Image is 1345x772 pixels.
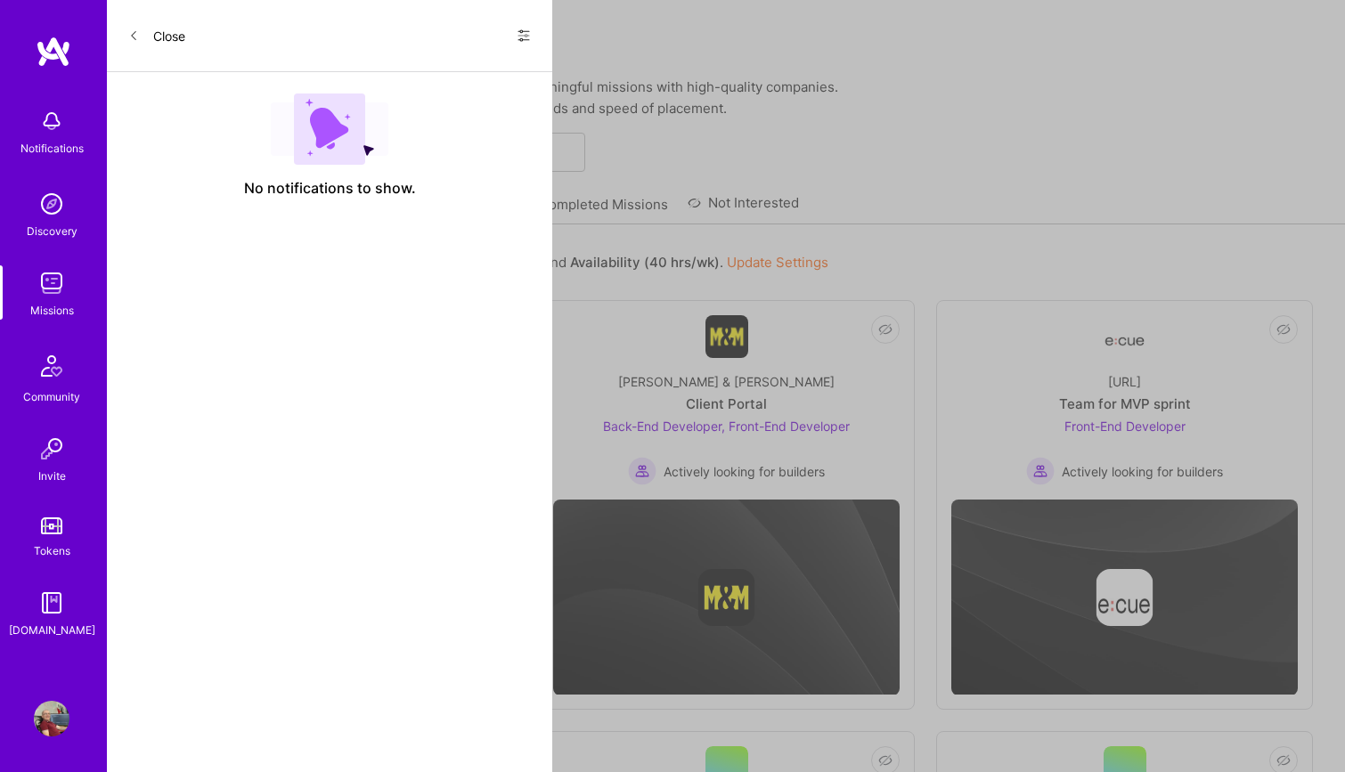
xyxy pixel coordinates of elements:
div: Missions [30,301,74,320]
a: User Avatar [29,701,74,736]
div: [DOMAIN_NAME] [9,621,95,639]
img: Invite [34,431,69,467]
img: discovery [34,186,69,222]
div: Community [23,387,80,406]
div: Invite [38,467,66,485]
span: No notifications to show. [244,179,416,198]
div: Discovery [27,222,77,240]
img: empty [271,93,388,165]
img: Community [30,345,73,387]
img: guide book [34,585,69,621]
img: tokens [41,517,62,534]
button: Close [128,21,185,50]
img: User Avatar [34,701,69,736]
img: teamwork [34,265,69,301]
div: Tokens [34,541,70,560]
img: logo [36,36,71,68]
